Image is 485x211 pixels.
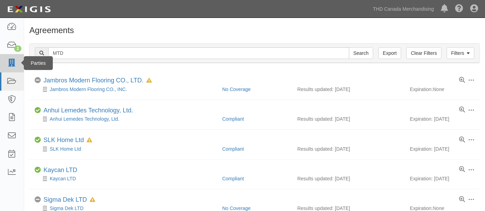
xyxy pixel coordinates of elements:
a: View results summary [459,197,465,203]
div: Expiration: [DATE] [410,115,475,122]
a: Anhui Lemedes Technology, Ltd. [50,116,119,122]
i: Compliant [35,137,41,143]
img: logo-5460c22ac91f19d4615b14bd174203de0afe785f0fc80cf4dbbc73dc1793850b.png [5,3,53,16]
a: View results summary [459,167,465,173]
a: No Coverage [222,205,251,211]
i: Compliant [35,167,41,173]
div: SLK Home Ltd [43,137,92,144]
div: Anhui Lemedes Technology, Ltd. [35,115,217,122]
i: In Default since 06/30/2025 [87,138,92,143]
a: Clear Filters [406,47,441,59]
div: SLK Home Ltd [35,145,217,152]
i: Compliant [35,107,41,113]
i: No Coverage [35,197,41,203]
a: Jambros Modern Flooring CO., INC. [50,87,127,92]
a: Sigma Dek LTD [50,205,84,211]
a: Sigma Dek LTD [43,196,87,203]
a: No Coverage [222,87,251,92]
a: Export [378,47,401,59]
div: Expiration: [DATE] [410,175,475,182]
div: Jambros Modern Flooring CO., LTD. [43,77,152,84]
div: Parties [24,56,53,70]
div: Sigma Dek LTD [43,196,95,204]
div: Expiration: [410,86,475,93]
div: Kaycan LTD [35,175,217,182]
h1: Agreements [29,26,480,35]
div: 2 [14,46,21,52]
i: In Default since 08/17/2023 [90,198,95,202]
i: Help Center - Complianz [455,5,463,13]
em: None [433,205,444,211]
a: Filters [447,47,474,59]
em: None [433,87,444,92]
input: Search [48,47,349,59]
div: Results updated: [DATE] [297,175,399,182]
a: Compliant [222,116,244,122]
a: SLK Home Ltd [50,146,81,152]
a: Kaycan LTD [43,167,77,173]
a: Anhui Lemedes Technology, Ltd. [43,107,133,114]
a: Compliant [222,176,244,181]
div: Results updated: [DATE] [297,86,399,93]
input: Search [349,47,373,59]
a: Compliant [222,146,244,152]
div: Anhui Lemedes Technology, Ltd. [43,107,133,114]
a: Jambros Modern Flooring CO., LTD. [43,77,144,84]
div: Results updated: [DATE] [297,115,399,122]
a: View results summary [459,77,465,83]
i: No Coverage [35,77,41,83]
div: Results updated: [DATE] [297,145,399,152]
a: SLK Home Ltd [43,137,84,143]
a: View results summary [459,137,465,143]
div: Jambros Modern Flooring CO., INC. [35,86,217,93]
div: Expiration: [DATE] [410,145,475,152]
a: Kaycan LTD [50,176,76,181]
a: THD Canada Merchandising [369,2,437,16]
a: View results summary [459,107,465,113]
i: In Default since 09/12/2023 [146,78,152,83]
